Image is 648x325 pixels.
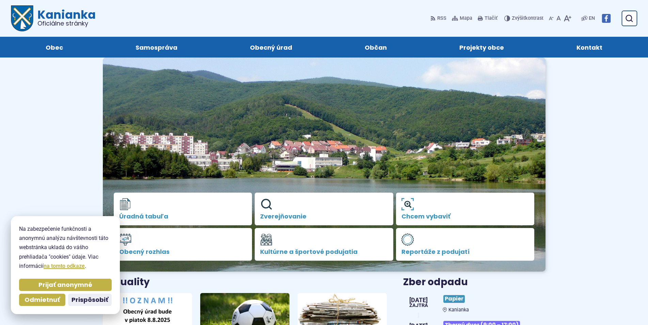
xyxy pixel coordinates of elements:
h3: Aktuality [103,277,150,288]
span: Oficiálne stránky [37,20,96,27]
img: Prejsť na domovskú stránku [11,5,33,31]
span: Kultúrne a športové podujatia [260,248,388,255]
a: Úradná tabuľa [114,193,252,225]
a: Obecný úrad [221,37,322,58]
span: kontrast [512,16,543,21]
span: Projekty obce [459,37,504,58]
button: Nastaviť pôvodnú veľkosť písma [555,11,562,26]
button: Prispôsobiť [68,294,112,306]
button: Zmenšiť veľkosť písma [548,11,555,26]
span: [DATE] [409,297,428,303]
a: Občan [335,37,416,58]
a: Reportáže z podujatí [396,228,535,261]
img: Prejsť na Facebook stránku [602,14,611,23]
span: Mapa [460,14,472,22]
a: Kontakt [547,37,632,58]
a: Papier Kanianka [DATE] Zajtra [403,292,545,313]
a: Samospráva [106,37,207,58]
p: Na zabezpečenie funkčnosti a anonymnú analýzu návštevnosti táto webstránka ukladá do vášho prehli... [19,224,112,271]
button: Odmietnuť [19,294,65,306]
span: Úradná tabuľa [119,213,247,220]
span: Chcem vybaviť [401,213,529,220]
a: Projekty obce [430,37,533,58]
a: Zverejňovanie [255,193,393,225]
span: Kontakt [576,37,602,58]
span: Kanianka [448,307,469,313]
span: Papier [443,295,465,303]
h1: Kanianka [33,9,96,27]
button: Zväčšiť veľkosť písma [562,11,573,26]
a: Obecný rozhlas [114,228,252,261]
a: Kultúrne a športové podujatia [255,228,393,261]
span: Samospráva [136,37,177,58]
span: RSS [437,14,446,22]
a: Chcem vybaviť [396,193,535,225]
button: Tlačiť [476,11,499,26]
span: Obecný rozhlas [119,248,247,255]
h3: Zber odpadu [403,277,545,288]
span: Odmietnuť [25,296,60,304]
a: EN [587,14,596,22]
a: na tomto odkaze [44,263,85,269]
span: Zvýšiť [512,15,525,21]
button: Prijať anonymné [19,279,112,291]
span: Prijať anonymné [38,281,92,289]
span: Občan [365,37,387,58]
span: Obecný úrad [250,37,292,58]
span: Tlačiť [485,16,497,21]
a: Logo Kanianka, prejsť na domovskú stránku. [11,5,96,31]
a: Mapa [451,11,474,26]
span: Prispôsobiť [72,296,108,304]
a: RSS [430,11,448,26]
span: Reportáže z podujatí [401,248,529,255]
span: Obec [46,37,63,58]
span: Zverejňovanie [260,213,388,220]
span: Zajtra [409,303,428,308]
span: EN [589,14,595,22]
button: Zvýšiťkontrast [504,11,545,26]
a: Obec [16,37,93,58]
